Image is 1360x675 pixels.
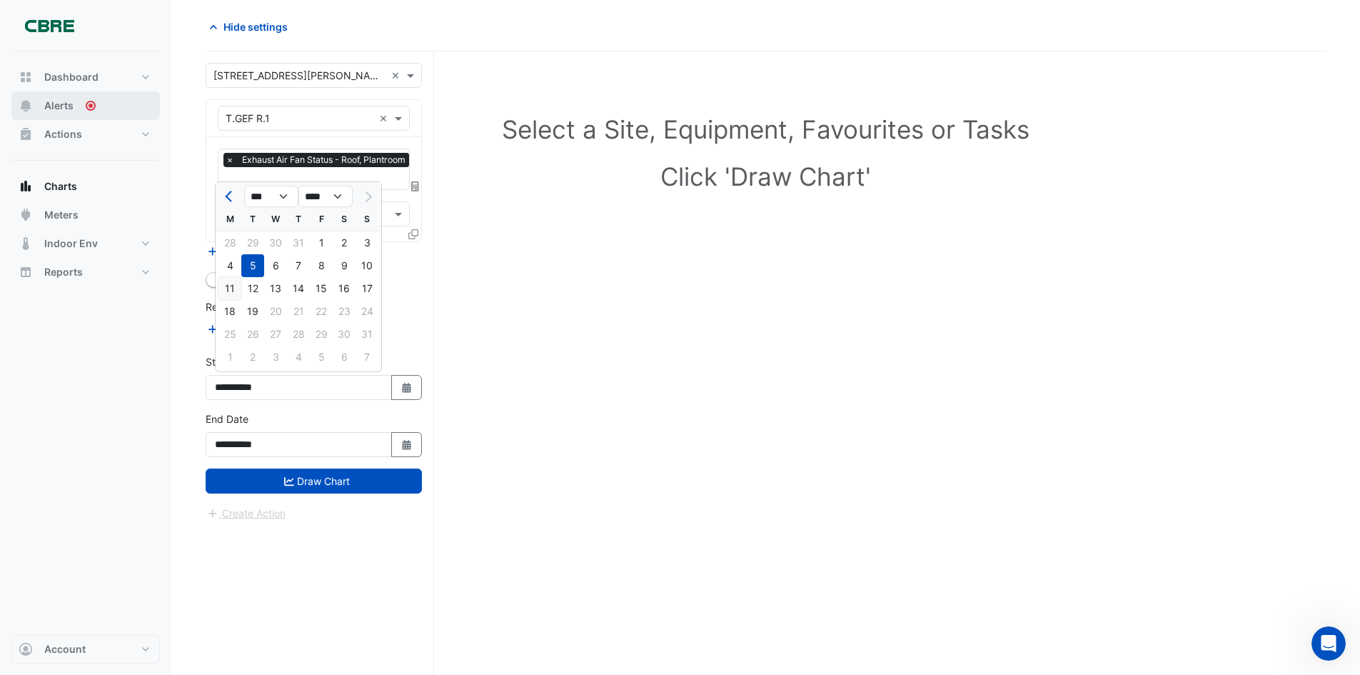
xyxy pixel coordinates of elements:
[310,254,333,277] div: 8
[408,228,418,240] span: Clone Favourites and Tasks from this Equipment to other Equipment
[206,243,292,259] button: Add Equipment
[238,153,409,167] span: Exhaust Air Fan Status - Roof, Plantroom
[221,185,238,208] button: Previous month
[19,99,33,113] app-icon: Alerts
[264,208,287,231] div: W
[264,277,287,300] div: 13
[356,208,378,231] div: S
[218,231,241,254] div: 28
[356,254,378,277] div: 10
[264,254,287,277] div: 6
[241,254,264,277] div: Tuesday, August 5, 2025
[11,63,160,91] button: Dashboard
[1311,626,1346,661] iframe: Intercom live chat
[19,127,33,141] app-icon: Actions
[17,11,81,40] img: Company Logo
[264,231,287,254] div: Wednesday, July 30, 2025
[237,114,1294,144] h1: Select a Site, Equipment, Favourites or Tasks
[218,208,241,231] div: M
[244,186,298,207] select: Select month
[310,277,333,300] div: Friday, August 15, 2025
[287,231,310,254] div: 31
[310,254,333,277] div: Friday, August 8, 2025
[11,635,160,664] button: Account
[44,265,83,279] span: Reports
[237,161,1294,191] h1: Click 'Draw Chart'
[206,469,422,494] button: Draw Chart
[409,180,422,192] span: Choose Function
[218,300,241,323] div: Monday, August 18, 2025
[333,254,356,277] div: Saturday, August 9, 2025
[379,111,391,126] span: Clear
[264,231,287,254] div: 30
[287,208,310,231] div: T
[44,236,98,251] span: Indoor Env
[241,208,264,231] div: T
[241,231,264,254] div: 29
[391,68,403,83] span: Clear
[11,201,160,229] button: Meters
[241,231,264,254] div: Tuesday, July 29, 2025
[333,277,356,300] div: 16
[218,277,241,300] div: Monday, August 11, 2025
[287,277,310,300] div: 14
[333,231,356,254] div: 2
[264,277,287,300] div: Wednesday, August 13, 2025
[44,70,99,84] span: Dashboard
[206,299,281,314] label: Reference Lines
[218,300,241,323] div: 18
[11,120,160,149] button: Actions
[287,254,310,277] div: 7
[19,236,33,251] app-icon: Indoor Env
[19,179,33,194] app-icon: Charts
[356,277,378,300] div: Sunday, August 17, 2025
[206,14,297,39] button: Hide settings
[287,254,310,277] div: Thursday, August 7, 2025
[401,381,413,394] fa-icon: Select Date
[333,231,356,254] div: Saturday, August 2, 2025
[333,208,356,231] div: S
[310,277,333,300] div: 15
[241,254,264,277] div: 5
[218,254,241,277] div: 4
[19,265,33,279] app-icon: Reports
[223,19,288,34] span: Hide settings
[44,127,82,141] span: Actions
[206,354,253,369] label: Start Date
[356,277,378,300] div: 17
[11,172,160,201] button: Charts
[333,254,356,277] div: 9
[11,258,160,286] button: Reports
[44,208,79,222] span: Meters
[206,506,286,519] app-escalated-ticket-create-button: Please draw the charts first
[44,179,77,194] span: Charts
[19,70,33,84] app-icon: Dashboard
[287,277,310,300] div: Thursday, August 14, 2025
[19,208,33,222] app-icon: Meters
[241,300,264,323] div: Tuesday, August 19, 2025
[356,231,378,254] div: 3
[287,231,310,254] div: Thursday, July 31, 2025
[356,254,378,277] div: Sunday, August 10, 2025
[310,208,333,231] div: F
[241,300,264,323] div: 19
[44,99,74,113] span: Alerts
[218,231,241,254] div: Monday, July 28, 2025
[218,254,241,277] div: Monday, August 4, 2025
[333,277,356,300] div: Saturday, August 16, 2025
[11,229,160,258] button: Indoor Env
[206,321,312,337] button: Add Reference Line
[356,231,378,254] div: Sunday, August 3, 2025
[218,277,241,300] div: 11
[264,254,287,277] div: Wednesday, August 6, 2025
[11,91,160,120] button: Alerts
[310,231,333,254] div: Friday, August 1, 2025
[44,642,86,656] span: Account
[310,231,333,254] div: 1
[401,439,413,451] fa-icon: Select Date
[298,186,353,207] select: Select year
[241,277,264,300] div: 12
[206,411,248,426] label: End Date
[223,153,236,167] span: ×
[241,277,264,300] div: Tuesday, August 12, 2025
